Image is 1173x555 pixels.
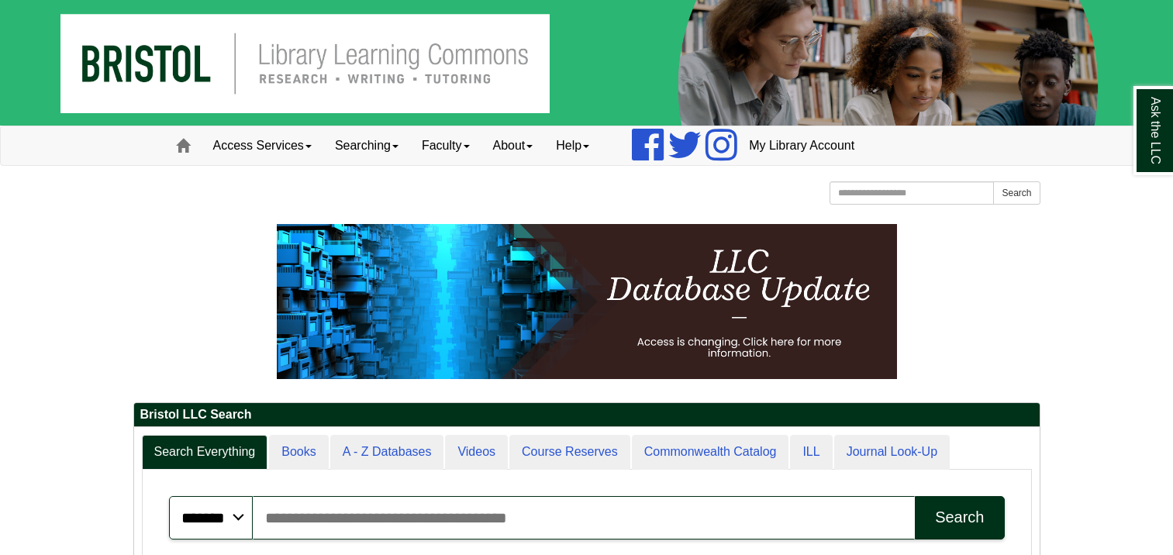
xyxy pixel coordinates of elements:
[834,435,950,470] a: Journal Look-Up
[935,508,984,526] div: Search
[277,224,897,379] img: HTML tutorial
[410,126,481,165] a: Faculty
[142,435,268,470] a: Search Everything
[269,435,328,470] a: Books
[445,435,508,470] a: Videos
[790,435,832,470] a: ILL
[202,126,323,165] a: Access Services
[993,181,1040,205] button: Search
[544,126,601,165] a: Help
[323,126,410,165] a: Searching
[481,126,545,165] a: About
[632,435,789,470] a: Commonwealth Catalog
[509,435,630,470] a: Course Reserves
[737,126,866,165] a: My Library Account
[915,496,1004,539] button: Search
[134,403,1040,427] h2: Bristol LLC Search
[330,435,444,470] a: A - Z Databases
